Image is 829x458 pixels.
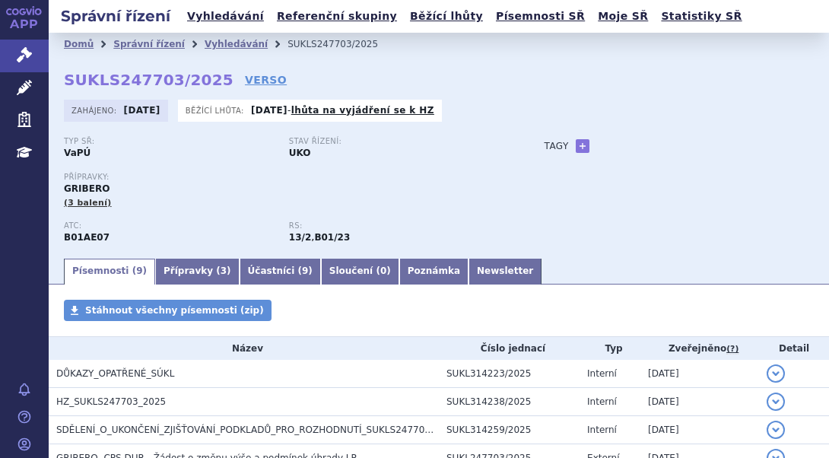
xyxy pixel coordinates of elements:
td: SUKL314259/2025 [439,416,580,444]
button: detail [767,364,785,383]
span: DŮKAZY_OPATŘENÉ_SÚKL [56,368,174,379]
strong: UKO [289,148,311,158]
a: Správní řízení [113,39,185,49]
a: Vyhledávání [183,6,268,27]
p: - [251,104,434,116]
a: Newsletter [468,259,542,285]
td: [DATE] [640,360,759,388]
button: detail [767,421,785,439]
li: SUKLS247703/2025 [287,33,398,56]
span: SDĚLENÍ_O_UKONČENÍ_ZJIŠŤOVÁNÍ_PODKLADŮ_PRO_ROZHODNUTÍ_SUKLS247703_2025 [56,425,458,435]
strong: DABIGATRAN-ETEXILÁT [64,232,110,243]
abbr: (?) [726,344,738,355]
a: Domů [64,39,94,49]
span: 3 [221,266,227,276]
span: GRIBERO [64,183,110,194]
h3: Tagy [545,137,569,155]
a: Referenční skupiny [272,6,402,27]
th: Typ [580,337,640,360]
a: + [576,139,589,153]
td: [DATE] [640,388,759,416]
span: Interní [587,425,617,435]
a: Sloučení (0) [321,259,399,285]
strong: SUKLS247703/2025 [64,71,233,89]
td: SUKL314223/2025 [439,360,580,388]
a: Účastníci (9) [240,259,321,285]
strong: gatrany a xabany vyšší síly [314,232,350,243]
a: lhůta na vyjádření se k HZ [291,105,434,116]
a: Moje SŘ [593,6,653,27]
span: 0 [380,266,386,276]
span: HZ_SUKLS247703_2025 [56,396,166,407]
a: Poznámka [399,259,468,285]
th: Detail [759,337,829,360]
a: Běžící lhůty [405,6,488,27]
h2: Správní řízení [49,5,183,27]
th: Název [49,337,439,360]
span: Interní [587,368,617,379]
a: Přípravky (3) [155,259,240,285]
th: Číslo jednací [439,337,580,360]
a: Statistiky SŘ [656,6,746,27]
p: RS: [289,221,499,231]
a: VERSO [245,72,287,87]
span: (3 balení) [64,198,112,208]
button: detail [767,393,785,411]
span: Interní [587,396,617,407]
strong: léčiva k terapii nebo k profylaxi tromboembolických onemocnění, přímé inhibitory faktoru Xa a tro... [289,232,311,243]
strong: VaPÚ [64,148,91,158]
span: 9 [136,266,142,276]
span: Běžící lhůta: [186,104,247,116]
a: Písemnosti (9) [64,259,155,285]
a: Stáhnout všechny písemnosti (zip) [64,300,272,321]
span: Stáhnout všechny písemnosti (zip) [85,305,264,316]
th: Zveřejněno [640,337,759,360]
a: Písemnosti SŘ [491,6,589,27]
td: [DATE] [640,416,759,444]
td: SUKL314238/2025 [439,388,580,416]
p: Přípravky: [64,173,514,182]
span: 9 [302,266,308,276]
a: Vyhledávání [205,39,268,49]
p: ATC: [64,221,274,231]
span: Zahájeno: [71,104,119,116]
p: Stav řízení: [289,137,499,146]
strong: [DATE] [251,105,287,116]
strong: [DATE] [124,105,160,116]
p: Typ SŘ: [64,137,274,146]
div: , [289,221,514,244]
